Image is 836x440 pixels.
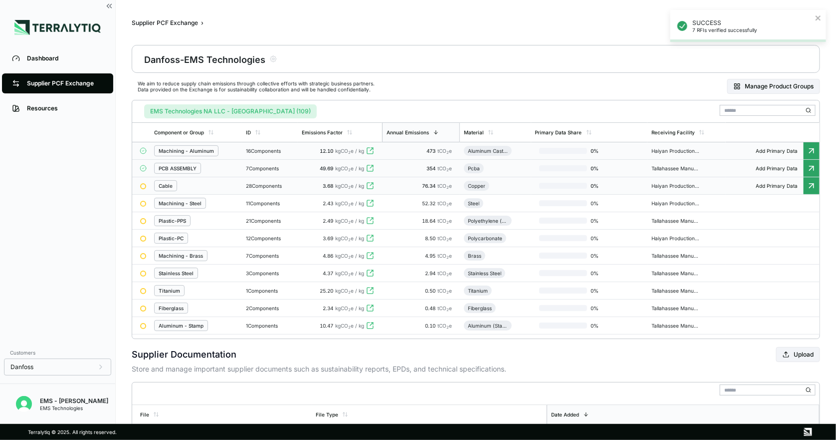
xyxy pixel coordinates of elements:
[422,200,437,206] span: 52.32
[692,27,812,33] p: 7 RFIs verified successfully
[468,270,501,276] div: Stainless Steel
[323,235,333,241] span: 3.69
[246,288,294,294] div: 1 Components
[422,183,437,189] span: 76.34
[246,129,251,135] div: ID
[446,273,449,277] sub: 2
[651,323,699,329] div: Tallahassee Manufacturing
[159,288,180,294] div: Titanium
[323,200,333,206] span: 2.43
[446,203,449,207] sub: 2
[348,255,351,260] sub: 2
[348,150,351,155] sub: 2
[468,148,508,154] div: Aluminum Casting (Machined)
[138,80,375,92] div: We aim to reduce supply chain emissions through collective efforts with strategic business partne...
[551,412,579,418] div: Date Added
[750,165,804,171] span: Add Primary Data
[535,129,582,135] div: Primary Data Share
[132,19,198,27] button: Supplier PCF Exchange
[437,235,452,241] span: tCO e
[159,235,184,241] div: Plastic-PC
[335,270,364,276] span: kgCO e / kg
[446,238,449,242] sub: 2
[132,364,820,374] p: Store and manage important supplier documents such as sustainability reports, EPDs, and technical...
[587,165,619,171] span: 0 %
[422,218,437,224] span: 18.64
[316,412,338,418] div: File Type
[437,218,452,224] span: tCO e
[335,305,364,311] span: kgCO e / kg
[323,183,333,189] span: 3.68
[651,129,695,135] div: Receiving Facility
[4,347,111,359] div: Customers
[468,323,508,329] div: Aluminum (Stamped)
[651,305,699,311] div: Tallahassee Manufacturing
[446,150,449,155] sub: 2
[446,168,449,172] sub: 2
[446,255,449,260] sub: 2
[437,323,452,329] span: tCO e
[132,348,236,362] h2: Supplier Documentation
[587,253,619,259] span: 0 %
[651,183,699,189] div: Haiyan Production CNHX
[335,183,364,189] span: kgCO e / kg
[437,288,452,294] span: tCO e
[12,392,36,416] button: Open user button
[40,397,108,405] div: EMS - [PERSON_NAME]
[335,288,364,294] span: kgCO e / kg
[468,305,492,311] div: Fiberglass
[587,218,619,224] span: 0 %
[144,104,317,118] button: EMS Technologies NA LLC - [GEOGRAPHIC_DATA] (109)
[335,148,364,154] span: kgCO e / kg
[348,168,351,172] sub: 2
[464,129,484,135] div: Material
[587,200,619,206] span: 0 %
[348,203,351,207] sub: 2
[468,288,488,294] div: Titanium
[446,185,449,190] sub: 2
[320,288,333,294] span: 25.20
[246,253,294,259] div: 7 Components
[246,305,294,311] div: 2 Components
[27,104,103,112] div: Resources
[246,165,294,171] div: 7 Components
[692,19,812,27] p: SUCCESS
[437,200,452,206] span: tCO e
[348,220,351,225] sub: 2
[651,288,699,294] div: Tallahassee Manufacturing
[651,253,699,259] div: Tallahassee Manufacturing
[335,323,364,329] span: kgCO e / kg
[587,323,619,329] span: 0 %
[651,165,699,171] div: Tallahassee Manufacturing
[468,183,485,189] div: Copper
[40,405,108,411] div: EMS Technologies
[14,20,101,35] img: Logo
[587,235,619,241] span: 0 %
[320,323,333,329] span: 10.47
[437,305,452,311] span: tCO e
[425,305,437,311] span: 0.48
[446,290,449,295] sub: 2
[425,323,437,329] span: 0.10
[159,270,194,276] div: Stainless Steel
[246,235,294,241] div: 12 Components
[468,218,508,224] div: Polyethylene ([PERSON_NAME])
[587,183,619,189] span: 0 %
[727,79,820,94] button: Manage Product Groups
[387,129,429,135] div: Annual Emissions
[437,183,452,189] span: tCO e
[323,218,333,224] span: 2.49
[159,200,202,206] div: Machining - Steel
[320,165,333,171] span: 49.69
[140,412,149,418] div: File
[27,79,103,87] div: Supplier PCF Exchange
[348,325,351,330] sub: 2
[335,165,364,171] span: kgCO e / kg
[246,183,294,189] div: 28 Components
[201,19,204,27] span: ›
[246,148,294,154] div: 16 Components
[446,325,449,330] sub: 2
[468,200,479,206] div: Steel
[348,273,351,277] sub: 2
[425,253,437,259] span: 4.95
